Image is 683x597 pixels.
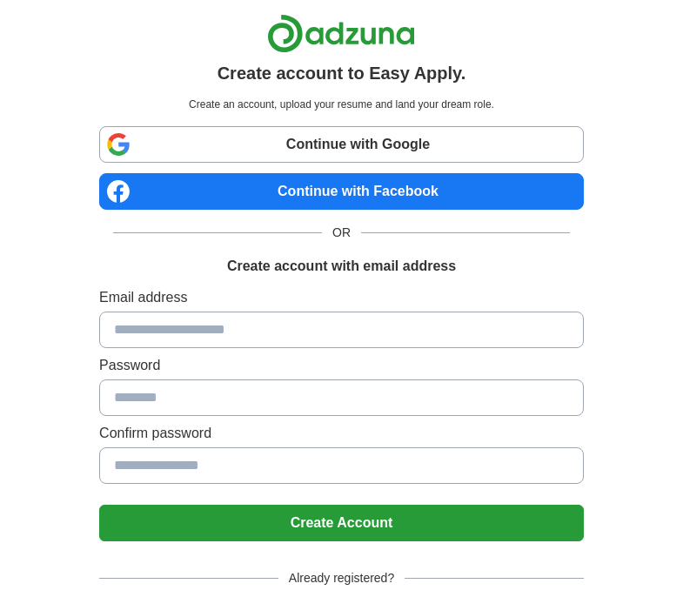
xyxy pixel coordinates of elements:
[267,14,415,53] img: Adzuna logo
[322,224,361,242] span: OR
[99,126,584,163] a: Continue with Google
[99,423,584,444] label: Confirm password
[99,287,584,308] label: Email address
[99,173,584,210] a: Continue with Facebook
[218,60,466,86] h1: Create account to Easy Apply.
[99,355,584,376] label: Password
[227,256,456,277] h1: Create account with email address
[99,505,584,541] button: Create Account
[278,569,405,587] span: Already registered?
[103,97,580,112] p: Create an account, upload your resume and land your dream role.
